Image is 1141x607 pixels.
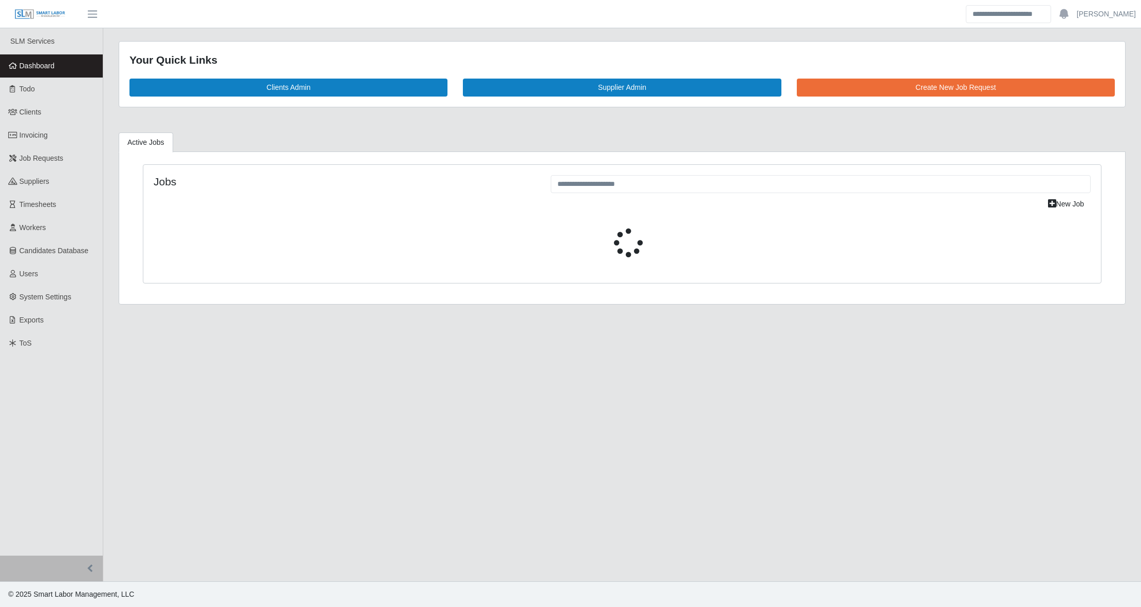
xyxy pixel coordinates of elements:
[20,270,39,278] span: Users
[20,316,44,324] span: Exports
[20,85,35,93] span: Todo
[10,37,54,45] span: SLM Services
[20,154,64,162] span: Job Requests
[797,79,1115,97] a: Create New Job Request
[1041,195,1091,213] a: New Job
[20,223,46,232] span: Workers
[8,590,134,598] span: © 2025 Smart Labor Management, LLC
[20,200,57,208] span: Timesheets
[14,9,66,20] img: SLM Logo
[20,339,32,347] span: ToS
[20,246,89,255] span: Candidates Database
[966,5,1051,23] input: Search
[20,131,48,139] span: Invoicing
[463,79,781,97] a: Supplier Admin
[129,79,447,97] a: Clients Admin
[154,175,535,188] h4: Jobs
[129,52,1115,68] div: Your Quick Links
[119,132,173,153] a: Active Jobs
[20,177,49,185] span: Suppliers
[1077,9,1136,20] a: [PERSON_NAME]
[20,62,55,70] span: Dashboard
[20,293,71,301] span: System Settings
[20,108,42,116] span: Clients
